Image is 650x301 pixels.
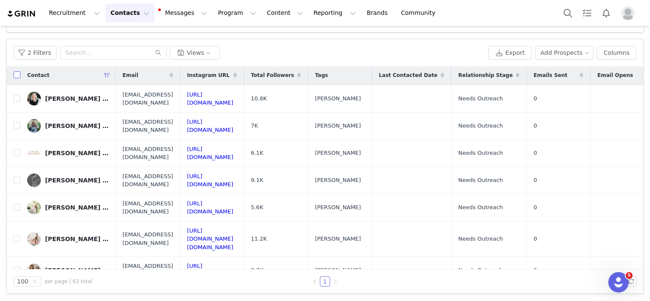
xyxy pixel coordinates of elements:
div: [PERSON_NAME] photography llc [45,177,109,184]
a: [URL][DOMAIN_NAME] [187,119,234,133]
span: [PERSON_NAME] [315,203,361,212]
button: Export [488,46,532,60]
span: Needs Outreach [458,235,503,243]
img: v2 [27,92,41,105]
span: [PERSON_NAME] [315,176,361,185]
a: [PERSON_NAME] Photography | [US_STATE] Wedding Photographer [27,92,109,105]
span: Tags [315,71,328,79]
img: placeholder-profile.jpg [621,6,635,20]
span: 8.7K [251,266,263,275]
img: f8b580b8-3e59-4035-9c62-608a8c288feb.jpg [27,201,41,214]
span: 0 [533,235,537,243]
div: [PERSON_NAME] Arbor Newborn Photographer [45,204,109,211]
span: 11.2K [251,235,267,243]
a: [URL][DOMAIN_NAME] [187,146,234,161]
a: [PERSON_NAME] photography llc [27,173,109,187]
button: Program [213,3,261,23]
div: [PERSON_NAME] | Destination Wedding Photographers [45,267,109,274]
img: 34323d59-476e-4b8a-b7c8-e824a5e75939.jpg [27,232,41,246]
a: [PERSON_NAME] and [PERSON_NAME] | Photographers | Educators | Mentors [27,232,109,246]
span: 9.1K [251,176,263,185]
span: Needs Outreach [458,176,503,185]
span: 0 [533,149,537,157]
button: Views [170,46,220,60]
i: icon: down [32,279,37,285]
span: 0 [533,176,537,185]
span: [EMAIL_ADDRESS][DOMAIN_NAME] [123,172,173,189]
a: Tasks [578,3,596,23]
button: 2 Filters [14,46,57,60]
a: [URL][DOMAIN_NAME] [187,91,234,106]
div: [PERSON_NAME] | [GEOGRAPHIC_DATA] & [US_STATE] + Destination Photographer [45,122,109,129]
a: [PERSON_NAME] [PERSON_NAME] Photography [27,146,109,160]
li: 1 [320,276,330,287]
span: 7K [251,122,258,130]
a: [PERSON_NAME] | Destination Wedding Photographers [27,264,109,277]
span: Email Opens [597,71,633,79]
span: Contact [27,71,49,79]
span: [PERSON_NAME] [315,235,361,243]
a: [URL][DOMAIN_NAME] [187,200,234,215]
span: [PERSON_NAME] [315,149,361,157]
a: [URL][DOMAIN_NAME] [187,263,234,278]
a: 1 [320,277,330,286]
span: Needs Outreach [458,122,503,130]
span: [EMAIL_ADDRESS][DOMAIN_NAME] [123,91,173,107]
button: Contacts [105,3,154,23]
button: Content [262,3,308,23]
img: v2 [27,146,41,160]
span: Needs Outreach [458,94,503,103]
span: Emails Sent [533,71,567,79]
span: Total Followers [251,71,294,79]
button: Messages [155,3,212,23]
span: 0 [533,203,537,212]
button: Recruitment [44,3,105,23]
a: [PERSON_NAME] | [GEOGRAPHIC_DATA] & [US_STATE] + Destination Photographer [27,119,109,133]
button: Add Prospects [535,46,594,60]
button: Profile [616,6,643,20]
span: [PERSON_NAME] [315,122,361,130]
span: Needs Outreach [458,266,503,275]
span: 5 [626,272,633,279]
button: Search [559,3,577,23]
button: Notifications [597,3,616,23]
a: [URL][DOMAIN_NAME][DOMAIN_NAME] [187,227,234,250]
span: 5.6K [251,203,263,212]
i: icon: search [155,50,161,56]
img: 7987036d-f13a-42f4-b170-10d602cdcd23.jpg [27,173,41,187]
img: 3e1ec331-7b9a-4bfa-9b34-ef3f22ac8179.jpg [27,264,41,277]
button: Columns [597,46,636,60]
span: [EMAIL_ADDRESS][DOMAIN_NAME] [123,199,173,216]
span: 10.8K [251,94,267,103]
button: Reporting [308,3,361,23]
iframe: Intercom live chat [608,272,629,292]
span: [EMAIL_ADDRESS][DOMAIN_NAME] [123,145,173,162]
li: Next Page [330,276,340,287]
a: [URL][DOMAIN_NAME] [187,173,234,188]
span: [EMAIL_ADDRESS][DOMAIN_NAME] [123,262,173,278]
span: [EMAIL_ADDRESS][DOMAIN_NAME] [123,230,173,247]
span: Last Contacted Date [379,71,437,79]
span: [PERSON_NAME] [315,94,361,103]
div: 100 [17,277,29,286]
li: Previous Page [310,276,320,287]
img: grin logo [7,10,37,18]
span: 6.1K [251,149,263,157]
span: 0 [533,94,537,103]
span: per page | 63 total [45,278,92,285]
a: Brands [362,3,395,23]
span: Relationship Stage [458,71,513,79]
a: Community [396,3,445,23]
i: icon: left [312,279,317,284]
span: [EMAIL_ADDRESS][DOMAIN_NAME] [123,118,173,134]
i: icon: right [333,279,338,284]
div: [PERSON_NAME] [PERSON_NAME] Photography [45,150,109,156]
span: [PERSON_NAME] [315,266,361,275]
span: Needs Outreach [458,149,503,157]
span: 0 [533,266,537,275]
div: [PERSON_NAME] and [PERSON_NAME] | Photographers | Educators | Mentors [45,236,109,242]
a: [PERSON_NAME] Arbor Newborn Photographer [27,201,109,214]
span: Email [123,71,138,79]
img: v2 [27,119,41,133]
